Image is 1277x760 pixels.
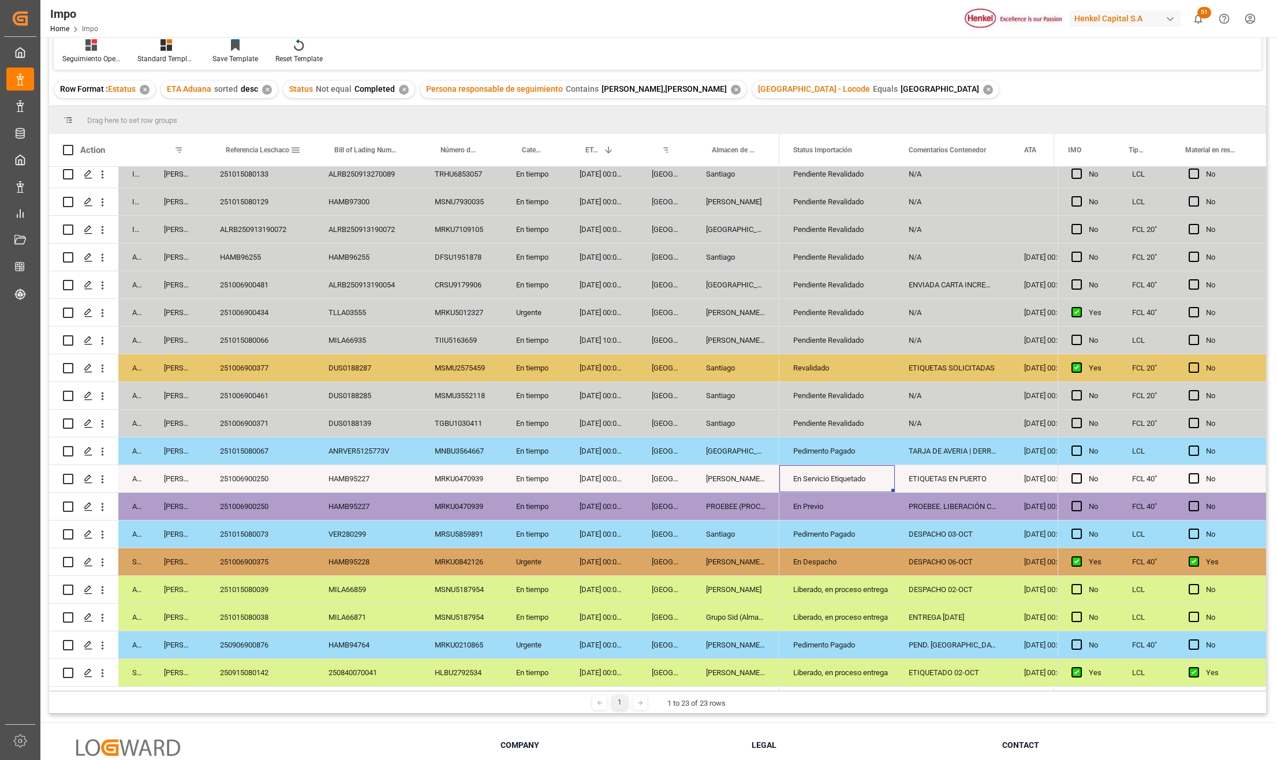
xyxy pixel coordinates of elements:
div: [GEOGRAPHIC_DATA] [638,465,692,492]
div: En tiempo [502,188,566,215]
div: [PERSON_NAME] [150,244,206,271]
div: Press SPACE to select this row. [1058,327,1266,354]
div: Arrived [118,521,150,548]
div: HAMB95228 [315,548,421,575]
div: [GEOGRAPHIC_DATA] [638,382,692,409]
div: MSNU5187954 [421,604,502,631]
div: Impo [50,5,98,23]
div: [GEOGRAPHIC_DATA] [638,299,692,326]
div: HAMB96255 [206,244,315,271]
div: En tiempo [502,216,566,243]
div: N/A [895,216,1010,243]
div: MRSU5859891 [421,521,502,548]
div: Press SPACE to select this row. [49,659,779,687]
div: N/A [895,410,1010,437]
div: ✕ [731,85,741,95]
div: Press SPACE to select this row. [1058,576,1266,604]
button: show 51 new notifications [1185,6,1211,32]
div: Arrived [118,299,150,326]
div: [DATE] 00:00:00 [566,521,638,548]
div: FCL 40" [1118,493,1175,520]
div: LCL [1118,188,1175,215]
div: 250906900876 [206,631,315,658]
div: ALRB250913190054 [315,271,421,298]
div: Arrived [118,354,150,381]
div: Press SPACE to select this row. [1058,437,1266,465]
div: Arrived [118,465,150,492]
div: [DATE] 00:00:00 [566,631,638,658]
div: ✕ [983,85,993,95]
div: MRKU0470939 [421,465,502,492]
div: [DATE] 00:00:00 [566,576,638,603]
div: Urgente [502,548,566,575]
div: Santiago [692,160,779,188]
div: [DATE] 10:00:00 [566,327,638,354]
div: FCL 40" [1118,548,1175,575]
div: [PERSON_NAME] [150,659,206,686]
div: [DATE] 00:00:00 [566,382,638,409]
div: [GEOGRAPHIC_DATA] [638,410,692,437]
span: [GEOGRAPHIC_DATA] [901,84,979,93]
div: PEND. [GEOGRAPHIC_DATA] [895,631,1010,658]
div: [PERSON_NAME] [150,493,206,520]
div: [DATE] 00:00:00 [566,299,638,326]
div: TIIU5163659 [421,327,502,354]
div: 251006900434 [206,299,315,326]
div: Urgente [502,299,566,326]
div: Press SPACE to select this row. [49,299,779,327]
div: Press SPACE to select this row. [49,327,779,354]
div: CRSU9179906 [421,271,502,298]
div: Seguimiento Operativo [62,54,120,64]
div: HAMB95227 [315,465,421,492]
div: Santiago [692,521,779,548]
span: desc [241,84,258,93]
div: Press SPACE to select this row. [1058,354,1266,382]
div: HAMB96255 [315,244,421,271]
div: ANRVER5125773V [315,437,421,465]
div: En tiempo [502,354,566,381]
div: [PERSON_NAME] [692,188,779,215]
a: Home [50,25,69,33]
div: Standard Templates [137,54,195,64]
div: Santiago [692,410,779,437]
div: En tiempo [502,271,566,298]
div: ENVIADA CARTA INCREMENTABLES [895,271,1010,298]
div: Press SPACE to select this row. [49,604,779,631]
div: Press SPACE to select this row. [1058,382,1266,410]
div: Press SPACE to select this row. [1058,299,1266,327]
div: LCL [1118,659,1175,686]
div: Press SPACE to select this row. [1058,631,1266,659]
div: [DATE] 00:00:00 [1010,576,1086,603]
div: Press SPACE to select this row. [1058,659,1266,687]
span: [GEOGRAPHIC_DATA] - Locode [758,84,870,93]
div: 251006900375 [206,548,315,575]
div: ALRB250913190072 [315,216,421,243]
div: Press SPACE to select this row. [49,354,779,382]
div: Press SPACE to select this row. [49,576,779,604]
div: ETIQUETADO 02-OCT [895,659,1010,686]
div: [PERSON_NAME] [150,548,206,575]
div: DUS0188285 [315,382,421,409]
div: N/A [895,382,1010,409]
div: 251006900461 [206,382,315,409]
div: En tiempo [502,382,566,409]
div: En tiempo [502,576,566,603]
div: Reset Template [275,54,323,64]
div: MILA66859 [315,576,421,603]
span: Drag here to set row groups [87,116,177,125]
div: [GEOGRAPHIC_DATA] [638,271,692,298]
div: En tiempo [502,327,566,354]
div: 251015080038 [206,604,315,631]
div: ETIQUETAS SOLICITADAS [895,354,1010,381]
div: 250840070041 [315,659,421,686]
div: MSMU2575459 [421,354,502,381]
div: En tiempo [502,465,566,492]
div: [DATE] 00:00:00 [1010,659,1086,686]
div: En tiempo [502,493,566,520]
div: 251006900377 [206,354,315,381]
div: Press SPACE to select this row. [49,465,779,493]
div: MRKU0210865 [421,631,502,658]
div: MNBU3564667 [421,437,502,465]
div: 251015080133 [206,160,315,188]
div: Arrived [118,271,150,298]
